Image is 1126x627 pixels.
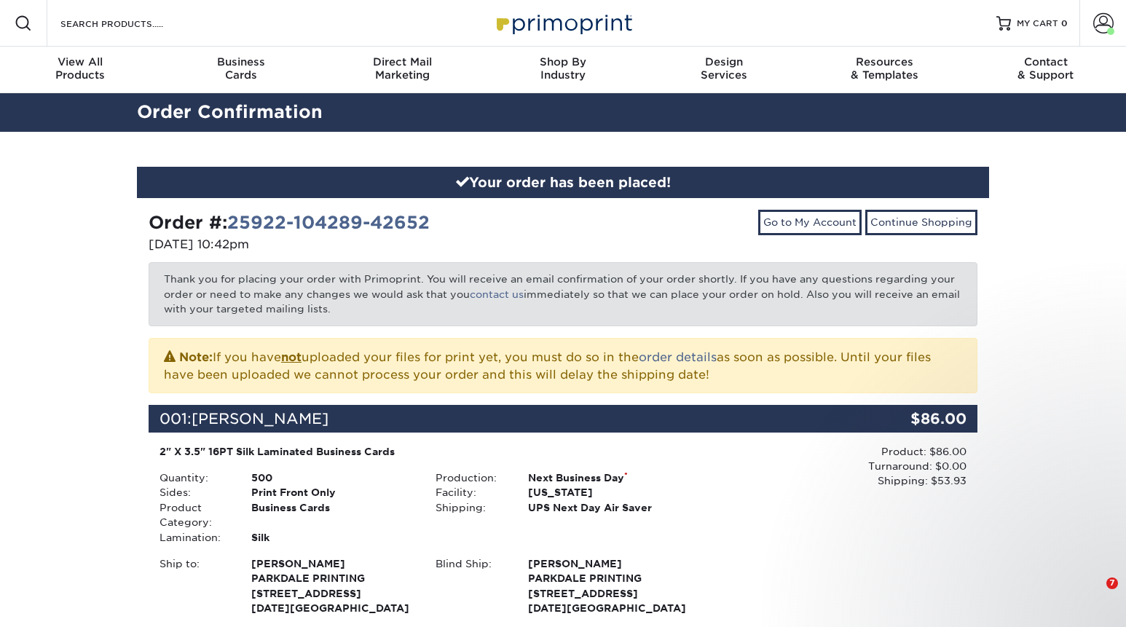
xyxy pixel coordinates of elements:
[59,15,201,32] input: SEARCH PRODUCTS.....
[149,236,552,253] p: [DATE] 10:42pm
[701,444,966,489] div: Product: $86.00 Turnaround: $0.00 Shipping: $53.93
[758,210,862,234] a: Go to My Account
[965,47,1126,93] a: Contact& Support
[240,500,425,530] div: Business Cards
[281,350,302,364] b: not
[322,55,483,68] span: Direct Mail
[149,212,430,233] strong: Order #:
[965,55,1126,68] span: Contact
[149,262,977,326] p: Thank you for placing your order with Primoprint. You will receive an email confirmation of your ...
[804,47,965,93] a: Resources& Templates
[251,586,414,601] span: [STREET_ADDRESS]
[865,210,977,234] a: Continue Shopping
[251,571,414,585] span: PARKDALE PRINTING
[149,556,240,616] div: Ship to:
[483,47,644,93] a: Shop ByIndustry
[528,571,690,585] span: PARKDALE PRINTING
[164,347,962,384] p: If you have uploaded your files for print yet, you must do so in the as soon as possible. Until y...
[161,55,322,82] div: Cards
[483,55,644,82] div: Industry
[839,405,977,433] div: $86.00
[528,586,690,601] span: [STREET_ADDRESS]
[643,55,804,82] div: Services
[149,405,839,433] div: 001:
[483,55,644,68] span: Shop By
[425,470,516,485] div: Production:
[160,444,690,459] div: 2" X 3.5" 16PT Silk Laminated Business Cards
[804,55,965,68] span: Resources
[149,470,240,485] div: Quantity:
[639,350,717,364] a: order details
[425,556,516,616] div: Blind Ship:
[240,530,425,545] div: Silk
[192,410,328,427] span: [PERSON_NAME]
[251,556,414,571] span: [PERSON_NAME]
[240,485,425,500] div: Print Front Only
[517,470,701,485] div: Next Business Day
[804,55,965,82] div: & Templates
[1017,17,1058,30] span: MY CART
[1076,577,1111,612] iframe: Intercom live chat
[149,485,240,500] div: Sides:
[470,288,524,300] a: contact us
[322,55,483,82] div: Marketing
[240,470,425,485] div: 500
[965,55,1126,82] div: & Support
[227,212,430,233] a: 25922-104289-42652
[149,500,240,530] div: Product Category:
[425,500,516,515] div: Shipping:
[528,556,690,571] span: [PERSON_NAME]
[149,530,240,545] div: Lamination:
[425,485,516,500] div: Facility:
[251,556,414,614] strong: [DATE][GEOGRAPHIC_DATA]
[322,47,483,93] a: Direct MailMarketing
[179,350,213,364] strong: Note:
[1061,18,1068,28] span: 0
[643,55,804,68] span: Design
[161,55,322,68] span: Business
[137,167,989,199] div: Your order has been placed!
[528,556,690,614] strong: [DATE][GEOGRAPHIC_DATA]
[517,500,701,515] div: UPS Next Day Air Saver
[126,99,1000,126] h2: Order Confirmation
[643,47,804,93] a: DesignServices
[1106,577,1118,589] span: 7
[161,47,322,93] a: BusinessCards
[490,7,636,39] img: Primoprint
[517,485,701,500] div: [US_STATE]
